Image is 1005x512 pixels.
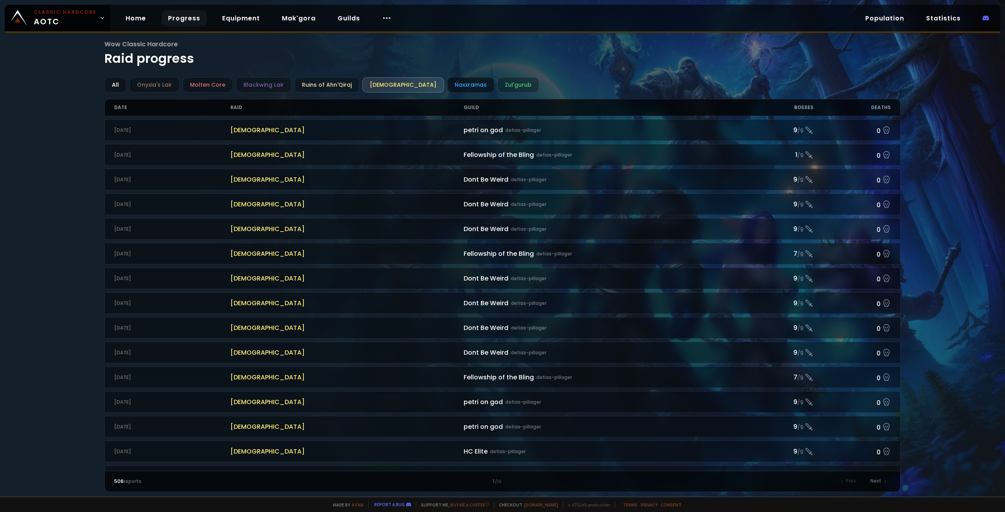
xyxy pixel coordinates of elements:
[797,127,803,135] small: / 9
[230,99,464,116] div: Raid
[797,201,803,209] small: / 9
[736,249,813,259] div: 7
[464,199,736,209] div: Dont Be Weird
[813,99,891,116] div: Deaths
[736,125,813,135] div: 9
[230,273,464,283] span: [DEMOGRAPHIC_DATA]
[797,177,803,184] small: / 9
[505,423,541,430] small: defias-pillager
[230,199,464,209] span: [DEMOGRAPHIC_DATA]
[130,77,179,93] div: Onyxia's Lair
[308,478,696,485] div: 1
[230,298,464,308] span: [DEMOGRAPHIC_DATA]
[736,348,813,357] div: 9
[216,10,266,26] a: Equipment
[563,502,610,508] span: v. d752d5 - production
[276,10,322,26] a: Mak'gora
[536,151,572,159] small: defias-pillager
[374,501,405,507] a: Report a bug
[494,502,558,508] span: Checkout
[490,448,526,455] small: defias-pillager
[920,10,967,26] a: Statistics
[813,273,891,284] div: 0
[797,399,803,407] small: / 9
[104,193,901,215] a: [DATE][DEMOGRAPHIC_DATA]Dont Be Weirddefias-pillager9/90
[464,249,736,259] div: Fellowship of the Bling
[34,9,97,27] span: AOTC
[230,249,464,259] span: [DEMOGRAPHIC_DATA]
[736,397,813,407] div: 9
[464,224,736,234] div: Dont Be Weird
[797,251,803,259] small: / 9
[736,175,813,184] div: 9
[813,174,891,185] div: 0
[104,218,901,240] a: [DATE][DEMOGRAPHIC_DATA]Dont Be Weirddefias-pillager9/90
[813,470,891,482] div: 0
[813,124,891,136] div: 0
[813,199,891,210] div: 0
[736,199,813,209] div: 9
[464,150,736,160] div: Fellowship of the Bling
[104,77,126,93] div: All
[230,323,464,333] span: [DEMOGRAPHIC_DATA]
[511,324,546,332] small: defias-pillager
[511,226,546,233] small: defias-pillager
[797,275,803,283] small: / 9
[450,502,489,508] a: Buy me a coffee
[114,300,231,307] div: [DATE]
[813,223,891,235] div: 0
[797,152,803,160] small: / 9
[114,478,309,485] div: reports
[104,391,901,413] a: [DATE][DEMOGRAPHIC_DATA]petri on goddefias-pillager9/90
[230,150,464,160] span: [DEMOGRAPHIC_DATA]
[736,224,813,234] div: 9
[736,323,813,333] div: 9
[736,273,813,283] div: 9
[464,372,736,382] div: Fellowship of the Bling
[497,77,539,93] div: Zul'gurub
[230,348,464,357] span: [DEMOGRAPHIC_DATA]
[511,349,546,356] small: defias-pillager
[114,151,231,159] div: [DATE]
[641,502,658,508] a: Privacy
[797,448,803,456] small: / 9
[230,372,464,382] span: [DEMOGRAPHIC_DATA]
[736,99,813,116] div: Bosses
[797,226,803,234] small: / 9
[797,300,803,308] small: / 9
[736,150,813,160] div: 1
[736,446,813,456] div: 9
[464,99,736,116] div: Guild
[661,502,682,508] a: Consent
[114,201,231,208] div: [DATE]
[104,366,901,388] a: [DATE][DEMOGRAPHIC_DATA]Fellowship of the Blingdefias-pillager7/90
[34,9,97,16] small: Classic Hardcore
[230,224,464,234] span: [DEMOGRAPHIC_DATA]
[236,77,291,93] div: Blackwing Lair
[104,169,901,190] a: [DATE][DEMOGRAPHIC_DATA]Dont Be Weirddefias-pillager9/90
[866,476,891,487] div: Next
[464,397,736,407] div: petri on god
[104,292,901,314] a: [DATE][DEMOGRAPHIC_DATA]Dont Be Weirddefias-pillager9/90
[104,416,901,437] a: [DATE][DEMOGRAPHIC_DATA]petri on goddefias-pillager9/90
[230,422,464,432] span: [DEMOGRAPHIC_DATA]
[859,10,910,26] a: Population
[797,374,803,382] small: / 9
[162,10,206,26] a: Progress
[505,127,541,134] small: defias-pillager
[797,350,803,357] small: / 9
[813,372,891,383] div: 0
[104,268,901,289] a: [DATE][DEMOGRAPHIC_DATA]Dont Be Weirddefias-pillager9/90
[416,502,489,508] span: Support me,
[505,399,541,406] small: defias-pillager
[464,348,736,357] div: Dont Be Weird
[511,275,546,282] small: defias-pillager
[464,323,736,333] div: Dont Be Weird
[511,201,546,208] small: defias-pillager
[104,441,901,462] a: [DATE][DEMOGRAPHIC_DATA]HC Elitedefias-pillager9/90
[119,10,152,26] a: Home
[114,226,231,233] div: [DATE]
[464,273,736,283] div: Dont Be Weird
[114,448,231,455] div: [DATE]
[813,446,891,457] div: 0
